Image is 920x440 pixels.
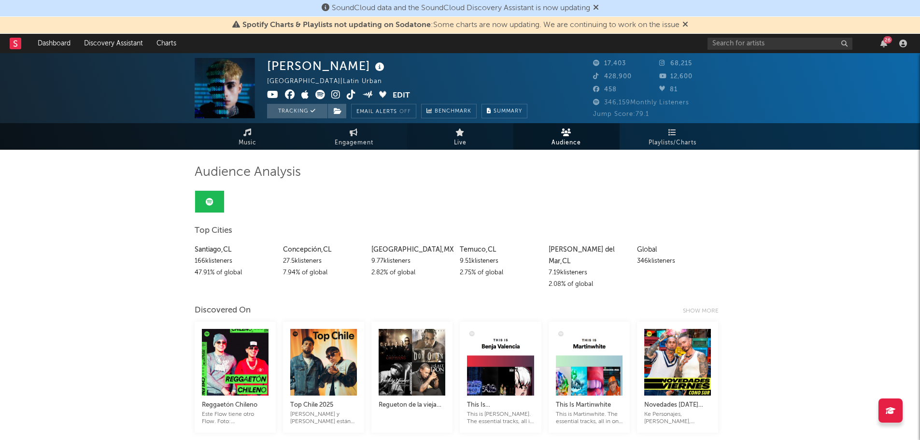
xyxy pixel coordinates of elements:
[552,137,581,149] span: Audience
[467,390,534,426] a: This Is [PERSON_NAME]This is [PERSON_NAME]. The essential tracks, all in one playlist.
[435,106,471,117] span: Benchmark
[371,255,453,267] div: 9.77k listeners
[202,399,269,411] div: Reggaetón Chileno
[593,86,617,93] span: 458
[460,255,541,267] div: 9.51k listeners
[242,21,679,29] span: : Some charts are now updating. We are continuing to work on the issue
[393,90,410,102] button: Edit
[883,36,892,43] div: 26
[708,38,852,50] input: Search for artists
[332,4,590,12] span: SoundCloud data and the SoundCloud Discovery Assistant is now updating
[644,411,711,426] div: Ke Personajes, [PERSON_NAME], [PERSON_NAME], [PERSON_NAME], [PERSON_NAME] y más música nueva para...
[202,390,269,426] a: Reggaetón ChilenoEste Flow tiene otro Flow. Foto: [PERSON_NAME] y [PERSON_NAME] Mj.
[556,411,623,426] div: This is Martinwhite. The essential tracks, all in one playlist.
[335,137,373,149] span: Engagement
[267,58,387,74] div: [PERSON_NAME]
[549,244,630,267] div: [PERSON_NAME] del Mar , CL
[267,76,393,87] div: [GEOGRAPHIC_DATA] | Latin Urban
[467,399,534,411] div: This Is [PERSON_NAME]
[549,279,630,290] div: 2.08 % of global
[371,267,453,279] div: 2.82 % of global
[290,390,357,426] a: Top Chile 2025[PERSON_NAME] y [PERSON_NAME] están en el top!
[644,399,711,411] div: Novedades [DATE] Cono Sur
[351,104,416,118] button: Email AlertsOff
[556,390,623,426] a: This Is MartinwhiteThis is Martinwhite. The essential tracks, all in one playlist.
[77,34,150,53] a: Discovery Assistant
[659,73,693,80] span: 12,600
[880,40,887,47] button: 26
[549,267,630,279] div: 7.19k listeners
[593,99,689,106] span: 346,159 Monthly Listeners
[150,34,183,53] a: Charts
[31,34,77,53] a: Dashboard
[620,123,726,150] a: Playlists/Charts
[267,104,327,118] button: Tracking
[239,137,256,149] span: Music
[593,60,626,67] span: 17,403
[379,399,445,411] div: Regueton de la vieja escuela❤️🔥🔥🥵Reggaeton Viejito❤️🔥🔥🥵Clásicos del reguetón🔥perreo para bailar
[202,411,269,426] div: Este Flow tiene otro Flow. Foto: [PERSON_NAME] y [PERSON_NAME] Mj.
[659,86,678,93] span: 81
[683,305,726,317] div: Show more
[460,244,541,255] div: Temuco , CL
[195,123,301,150] a: Music
[637,244,718,255] div: Global
[682,21,688,29] span: Dismiss
[283,244,364,255] div: Concepción , CL
[421,104,477,118] a: Benchmark
[283,255,364,267] div: 27.5k listeners
[659,60,692,67] span: 68,215
[513,123,620,150] a: Audience
[649,137,696,149] span: Playlists/Charts
[494,109,522,114] span: Summary
[454,137,467,149] span: Live
[290,399,357,411] div: Top Chile 2025
[593,4,599,12] span: Dismiss
[195,167,301,178] span: Audience Analysis
[593,73,632,80] span: 428,900
[195,225,232,237] span: Top Cities
[481,104,527,118] button: Summary
[371,244,453,255] div: [GEOGRAPHIC_DATA] , MX
[195,244,276,255] div: Santiago , CL
[407,123,513,150] a: Live
[290,411,357,426] div: [PERSON_NAME] y [PERSON_NAME] están en el top!
[593,111,649,117] span: Jump Score: 79.1
[283,267,364,279] div: 7.94 % of global
[637,255,718,267] div: 346k listeners
[399,109,411,114] em: Off
[460,267,541,279] div: 2.75 % of global
[195,267,276,279] div: 47.91 % of global
[242,21,431,29] span: Spotify Charts & Playlists not updating on Sodatone
[644,390,711,426] a: Novedades [DATE] Cono SurKe Personajes, [PERSON_NAME], [PERSON_NAME], [PERSON_NAME], [PERSON_NAME...
[195,255,276,267] div: 166k listeners
[467,411,534,426] div: This is [PERSON_NAME]. The essential tracks, all in one playlist.
[301,123,407,150] a: Engagement
[195,305,251,316] div: Discovered On
[556,399,623,411] div: This Is Martinwhite
[379,390,445,418] a: Regueton de la vieja escuela❤️🔥🔥🥵Reggaeton Viejito❤️🔥🔥🥵Clásicos del reguetón🔥perreo para bailar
